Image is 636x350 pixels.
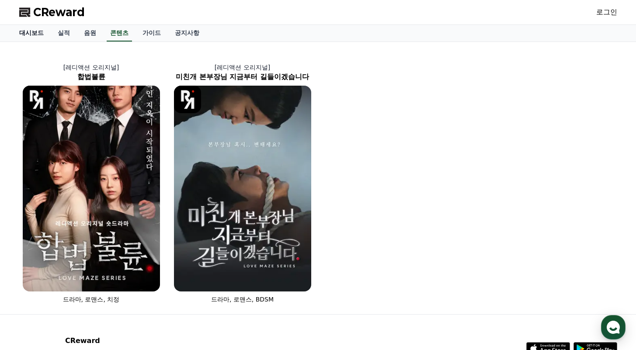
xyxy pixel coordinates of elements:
[174,86,311,291] img: 미친개 본부장님 지금부터 길들이겠습니다
[33,5,85,19] span: CReward
[63,296,120,303] span: 드라마, 로맨스, 치정
[28,290,33,297] span: 홈
[77,25,103,42] a: 음원
[167,63,318,72] p: [레디액션 오리지널]
[167,72,318,82] h2: 미친개 본부장님 지금부터 길들이겠습니다
[211,296,274,303] span: 드라마, 로맨스, BDSM
[23,86,160,291] img: 합법불륜
[16,72,167,82] h2: 합법불륜
[19,5,85,19] a: CReward
[107,25,132,42] a: 콘텐츠
[51,25,77,42] a: 실적
[174,86,202,113] img: [object Object] Logo
[58,277,113,299] a: 대화
[16,63,167,72] p: [레디액션 오리지널]
[23,86,50,113] img: [object Object] Logo
[136,25,168,42] a: 가이드
[167,56,318,311] a: [레디액션 오리지널] 미친개 본부장님 지금부터 길들이겠습니다 미친개 본부장님 지금부터 길들이겠습니다 [object Object] Logo 드라마, 로맨스, BDSM
[135,290,146,297] span: 설정
[12,25,51,42] a: 대시보드
[16,56,167,311] a: [레디액션 오리지널] 합법불륜 합법불륜 [object Object] Logo 드라마, 로맨스, 치정
[65,336,172,346] p: CReward
[113,277,168,299] a: 설정
[168,25,206,42] a: 공지사항
[596,7,617,17] a: 로그인
[80,291,90,298] span: 대화
[3,277,58,299] a: 홈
